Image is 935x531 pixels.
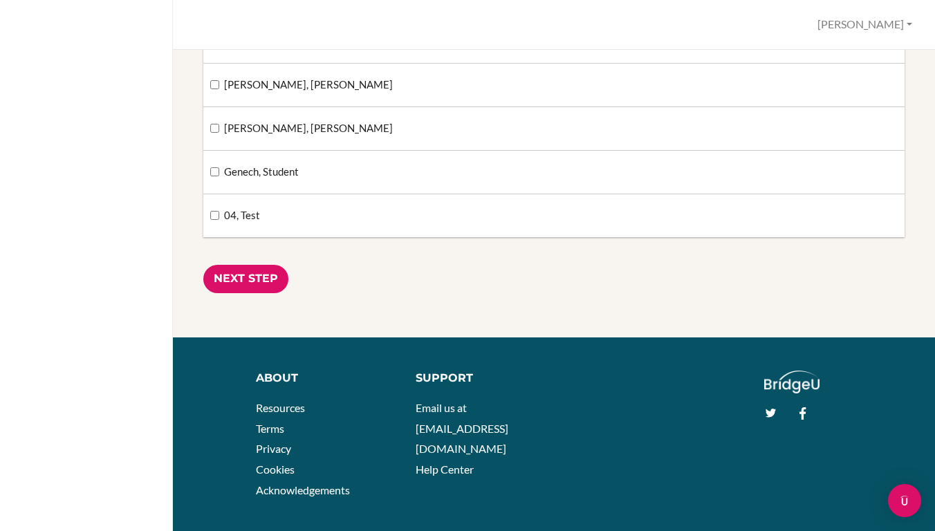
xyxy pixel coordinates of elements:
[210,124,219,133] input: [PERSON_NAME], [PERSON_NAME]
[811,12,918,37] button: [PERSON_NAME]
[210,165,299,180] label: Genech, Student
[210,167,219,176] input: Genech, Student
[210,211,219,220] input: 04, Test
[256,463,295,476] a: Cookies
[888,484,921,517] div: Open Intercom Messenger
[416,463,474,476] a: Help Center
[210,77,393,93] label: [PERSON_NAME], [PERSON_NAME]
[210,80,219,89] input: [PERSON_NAME], [PERSON_NAME]
[210,208,260,223] label: 04, Test
[210,121,393,136] label: [PERSON_NAME], [PERSON_NAME]
[203,265,288,293] input: Next Step
[416,401,508,455] a: Email us at [EMAIL_ADDRESS][DOMAIN_NAME]
[256,371,394,386] div: About
[416,371,544,386] div: Support
[256,401,305,414] a: Resources
[256,422,284,435] a: Terms
[256,442,291,455] a: Privacy
[764,371,820,393] img: logo_white@2x-f4f0deed5e89b7ecb1c2cc34c3e3d731f90f0f143d5ea2071677605dd97b5244.png
[256,483,350,496] a: Acknowledgements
